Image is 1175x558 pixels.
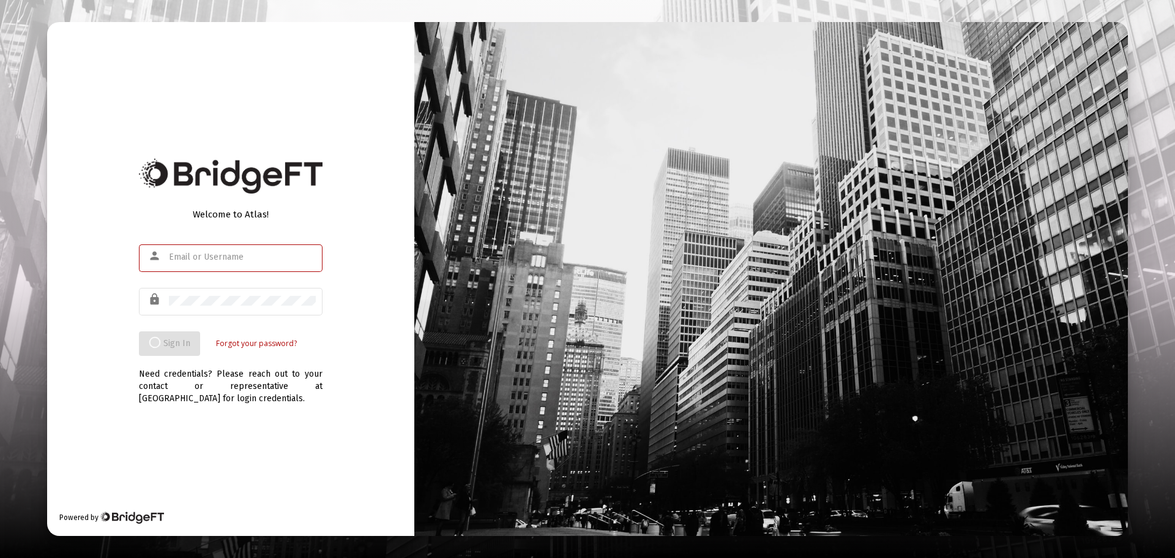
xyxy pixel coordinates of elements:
input: Email or Username [169,252,316,262]
div: Need credentials? Please reach out to your contact or representative at [GEOGRAPHIC_DATA] for log... [139,356,323,405]
mat-icon: lock [148,292,163,307]
div: Powered by [59,511,164,524]
button: Sign In [139,331,200,356]
img: Bridge Financial Technology Logo [139,159,323,194]
a: Forgot your password? [216,337,297,350]
mat-icon: person [148,249,163,263]
span: Sign In [149,338,190,349]
div: Welcome to Atlas! [139,208,323,221]
img: Bridge Financial Technology Logo [100,511,164,524]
